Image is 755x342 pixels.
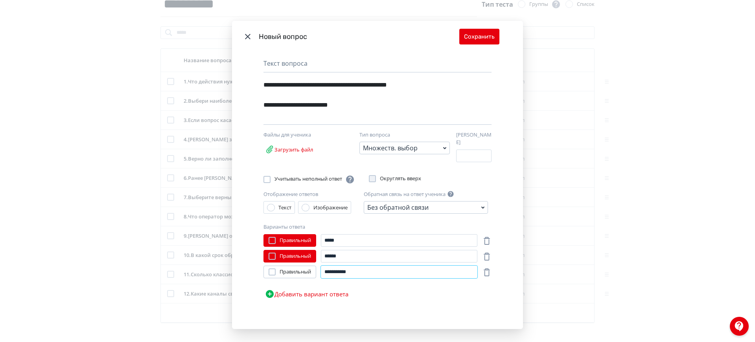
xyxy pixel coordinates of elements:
span: Округлять вверх [380,175,421,183]
span: Учитывать неполный ответ [274,175,355,184]
div: Текст вопроса [263,59,492,72]
button: Сохранить [459,29,499,44]
button: Добавить вариант ответа [263,286,350,302]
label: Отображение ответов [263,190,318,198]
div: Файлы для ученика [263,131,346,139]
div: Новый вопрос [259,31,459,42]
span: Правильный [280,268,311,276]
div: Текст [278,204,291,212]
div: Множеств. выбор [363,143,418,153]
span: Правильный [280,237,311,244]
label: Обратная связь на ответ ученика [364,190,446,198]
label: Тип вопроса [359,131,390,139]
div: Без обратной связи [367,203,429,212]
div: Modal [232,21,523,329]
label: Варианты ответа [263,223,305,231]
span: Правильный [280,252,311,260]
label: [PERSON_NAME] [456,131,492,146]
div: Изображение [313,204,348,212]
